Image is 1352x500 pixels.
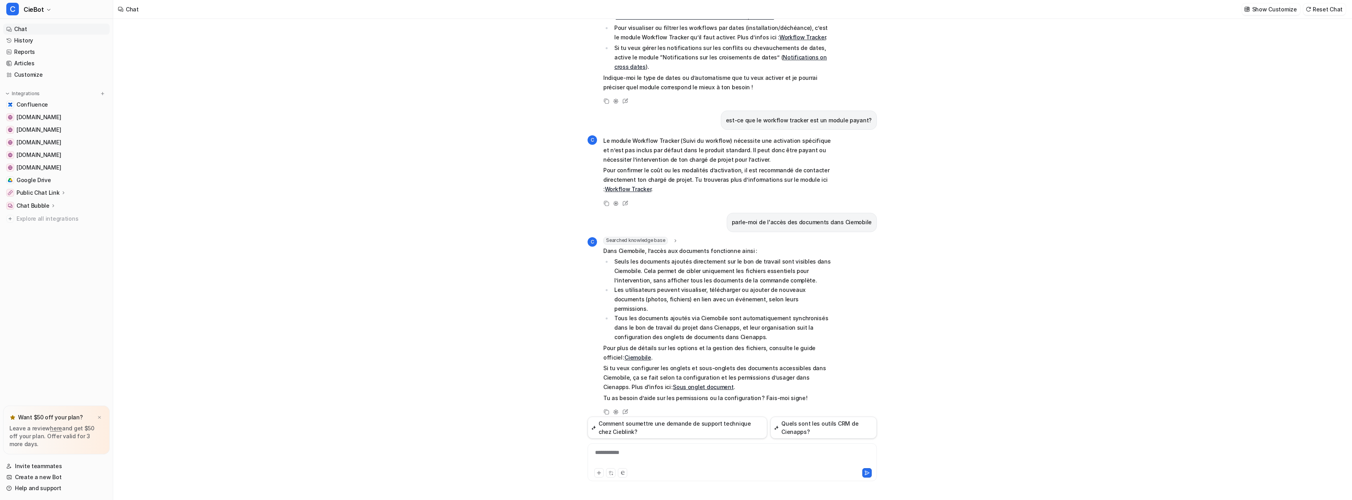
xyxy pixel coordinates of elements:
[3,69,110,80] a: Customize
[673,384,733,390] a: Sous onglet document
[18,413,83,421] p: Want $50 off your plan?
[770,417,877,439] button: Quels sont les outils CRM de Cienapps?
[24,4,44,15] span: CieBot
[3,124,110,135] a: cieblink.com[DOMAIN_NAME]
[603,73,833,92] p: Indique-moi le type de dates ou d’automatisme que tu veux activer et je pourrai préciser quel mod...
[612,285,833,314] li: Les utilisateurs peuvent visualiser, télécharger ou ajouter de nouveaux documents (photos, fichie...
[1306,6,1311,12] img: reset
[3,90,42,98] button: Integrations
[603,246,833,256] p: Dans Ciemobile, l’accès aux documents fonctionne ainsi :
[779,34,826,41] a: Workflow Tracker
[8,153,13,157] img: ciemetric.com
[3,112,110,123] a: cienapps.com[DOMAIN_NAME]
[8,178,13,183] img: Google Drive
[8,165,13,170] img: software.ciemetric.com
[603,136,833,164] p: Le module Workflow Tracker (Suivi du workflow) nécessite une activation spécifique et n’est pas i...
[588,417,767,439] button: Comment soumettre une demande de support technique chez Cieblink?
[1242,4,1300,15] button: Show Customize
[732,218,872,227] p: parle-moi de l'accès des documents dans Ciemobile
[625,354,651,361] a: Ciemobile
[603,237,668,245] span: Searched knowledge base
[3,24,110,35] a: Chat
[17,212,107,225] span: Explore all integrations
[8,127,13,132] img: cieblink.com
[3,213,110,224] a: Explore all integrations
[612,314,833,342] li: Tous les documents ajoutés via Ciemobile sont automatiquement synchronisés dans le bon de travail...
[588,135,597,145] span: C
[8,115,13,120] img: cienapps.com
[1244,6,1250,12] img: customize
[50,425,62,432] a: here
[17,113,61,121] span: [DOMAIN_NAME]
[17,189,60,197] p: Public Chat Link
[6,215,14,223] img: explore all integrations
[726,116,872,125] p: est-ce que le workflow tracker est un module payant?
[614,43,833,72] p: Si tu veux gérer les notifications sur les conflits ou chevauchements de dates, active le module ...
[17,101,48,109] span: Confluence
[603,363,833,392] p: Si tu veux configurer les onglets et sous-onglets des documents accessibles dans Ciemobile, ça se...
[603,393,833,403] p: Tu as besoin d’aide sur les permissions ou la configuration ? Fais-moi signe !
[8,140,13,145] img: app.cieblink.com
[17,151,61,159] span: [DOMAIN_NAME]
[8,190,13,195] img: Public Chat Link
[603,343,833,362] p: Pour plus de détails sur les options et la gestion des fichiers, consulte le guide officiel : .
[3,35,110,46] a: History
[3,99,110,110] a: ConfluenceConfluence
[17,126,61,134] span: [DOMAIN_NAME]
[588,237,597,247] span: C
[1303,4,1346,15] button: Reset Chat
[9,424,103,448] p: Leave a review and get $50 off your plan. Offer valid for 3 more days.
[12,90,40,97] p: Integrations
[97,415,102,420] img: x
[8,203,13,208] img: Chat Bubble
[3,175,110,186] a: Google DriveGoogle Drive
[612,257,833,285] li: Seuls les documents ajoutés directement sur le bon de travail sont visibles dans Ciemobile. Cela ...
[3,137,110,148] a: app.cieblink.com[DOMAIN_NAME]
[605,186,652,192] a: Workflow Tracker
[100,91,105,96] img: menu_add.svg
[3,483,110,494] a: Help and support
[126,5,139,13] div: Chat
[8,102,13,107] img: Confluence
[17,138,61,146] span: [DOMAIN_NAME]
[3,46,110,57] a: Reports
[614,23,833,42] p: Pour visualiser ou filtrer les workflows par dates (installation/déchéance), c’est le module Work...
[3,461,110,472] a: Invite teammates
[3,58,110,69] a: Articles
[6,3,19,15] span: C
[3,472,110,483] a: Create a new Bot
[1252,5,1297,13] p: Show Customize
[17,202,50,210] p: Chat Bubble
[5,91,10,96] img: expand menu
[603,166,833,194] p: Pour confirmer le coût ou les modalités d’activation, il est recommandé de contacter directement ...
[3,149,110,161] a: ciemetric.com[DOMAIN_NAME]
[3,162,110,173] a: software.ciemetric.com[DOMAIN_NAME]
[9,414,16,421] img: star
[17,176,51,184] span: Google Drive
[17,164,61,172] span: [DOMAIN_NAME]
